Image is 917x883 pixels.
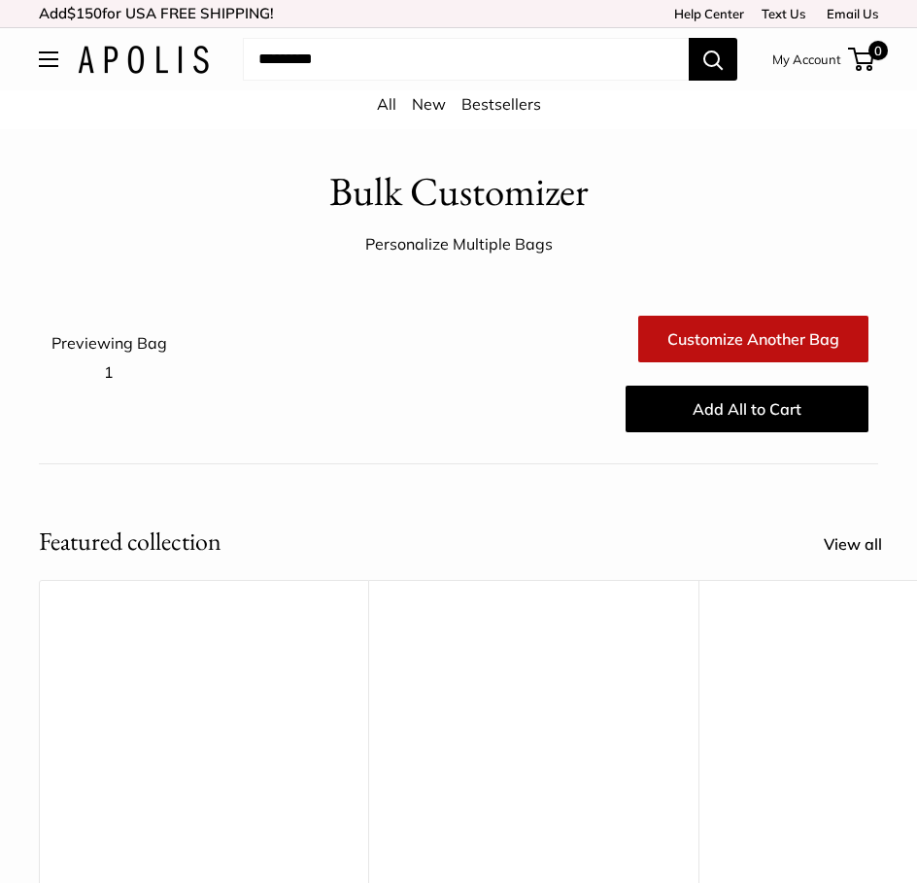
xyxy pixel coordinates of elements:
[243,38,689,81] input: Search...
[689,38,737,81] button: Search
[638,316,868,362] a: Customize Another Bag
[67,4,102,22] span: $150
[868,41,888,60] span: 0
[820,6,878,21] a: Email Us
[667,6,744,21] a: Help Center
[39,51,58,67] button: Open menu
[772,48,841,71] a: My Account
[377,94,396,114] a: All
[850,48,874,71] a: 0
[824,530,903,560] a: View all
[762,6,805,21] a: Text Us
[51,333,167,382] span: Previewing Bag 1
[78,46,209,74] img: Apolis
[626,386,868,432] button: Add All to Cart
[461,94,541,114] a: Bestsellers
[365,230,553,259] div: Personalize Multiple Bags
[329,163,589,221] h1: Bulk Customizer
[39,523,221,560] h2: Featured collection
[412,94,446,114] a: New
